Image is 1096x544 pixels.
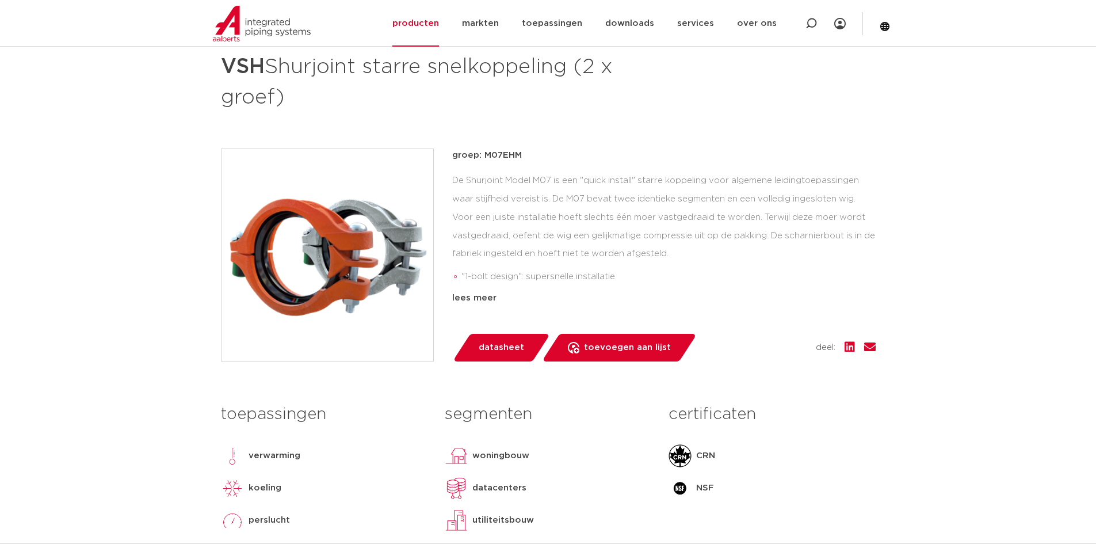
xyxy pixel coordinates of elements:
img: CRN [669,444,692,467]
p: utiliteitsbouw [472,513,534,527]
li: "1-bolt design": supersnelle installatie [461,268,876,286]
p: CRN [696,449,715,463]
img: utiliteitsbouw [445,509,468,532]
p: NSF [696,481,714,495]
div: De Shurjoint Model M07 is een "quick install" starre koppeling voor algemene leidingtoepassingen ... [452,172,876,287]
h3: certificaten [669,403,875,426]
div: lees meer [452,291,876,305]
a: datasheet [452,334,550,362]
strong: VSH [221,56,265,77]
p: verwarming [249,449,300,463]
span: deel: [816,341,835,355]
h3: toepassingen [221,403,427,426]
span: datasheet [479,338,524,357]
img: verwarming [221,444,244,467]
img: Product Image for VSH Shurjoint starre snelkoppeling (2 x groef) [222,149,433,361]
p: koeling [249,481,281,495]
img: perslucht [221,509,244,532]
p: perslucht [249,513,290,527]
img: woningbouw [445,444,468,467]
img: NSF [669,477,692,500]
li: gepatenteerd wigontwerp [461,286,876,305]
span: toevoegen aan lijst [584,338,671,357]
p: groep: M07EHM [452,149,876,162]
p: woningbouw [472,449,529,463]
h1: Shurjoint starre snelkoppeling (2 x groef) [221,50,653,112]
img: koeling [221,477,244,500]
p: datacenters [472,481,526,495]
img: datacenters [445,477,468,500]
h3: segmenten [445,403,651,426]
